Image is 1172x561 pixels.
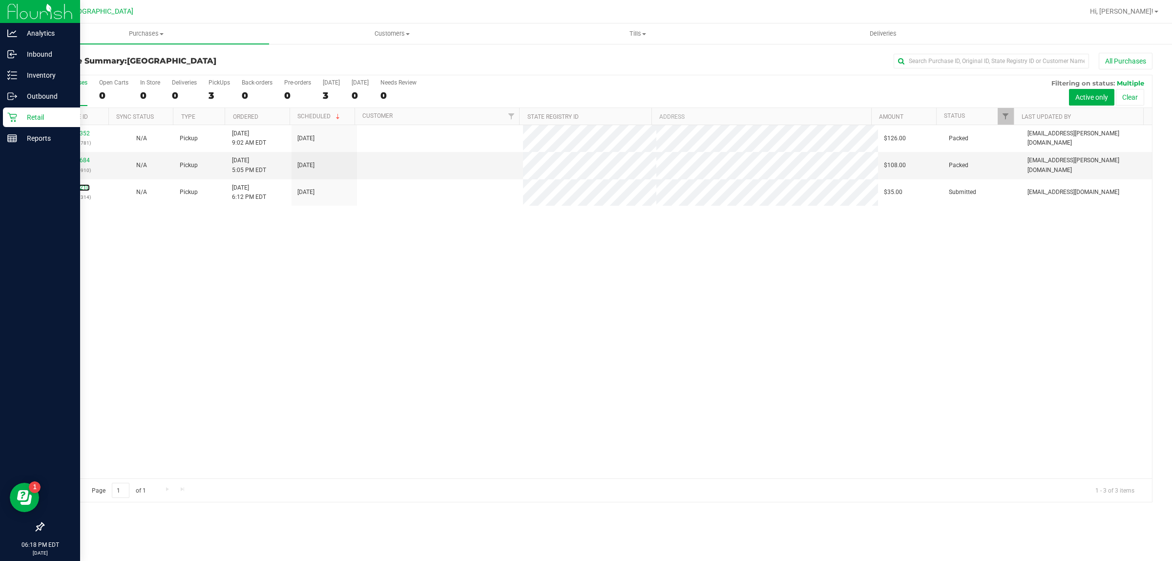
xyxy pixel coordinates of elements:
[233,113,258,120] a: Ordered
[944,112,965,119] a: Status
[362,112,393,119] a: Customer
[232,183,266,202] span: [DATE] 6:12 PM EDT
[136,135,147,142] span: Not Applicable
[651,108,871,125] th: Address
[232,156,266,174] span: [DATE] 5:05 PM EDT
[284,79,311,86] div: Pre-orders
[297,188,314,197] span: [DATE]
[242,90,272,101] div: 0
[1090,7,1153,15] span: Hi, [PERSON_NAME]!
[1116,89,1144,106] button: Clear
[172,90,197,101] div: 0
[140,79,160,86] div: In Store
[949,161,968,170] span: Packed
[527,113,579,120] a: State Registry ID
[17,27,76,39] p: Analytics
[43,57,413,65] h3: Purchase Summary:
[7,28,17,38] inline-svg: Analytics
[297,161,314,170] span: [DATE]
[323,79,340,86] div: [DATE]
[112,483,129,498] input: 1
[1027,156,1146,174] span: [EMAIL_ADDRESS][PERSON_NAME][DOMAIN_NAME]
[884,161,906,170] span: $108.00
[209,90,230,101] div: 3
[116,113,154,120] a: Sync Status
[297,113,342,120] a: Scheduled
[172,79,197,86] div: Deliveries
[17,69,76,81] p: Inventory
[136,188,147,197] button: N/A
[884,188,902,197] span: $35.00
[136,189,147,195] span: Not Applicable
[136,134,147,143] button: N/A
[7,112,17,122] inline-svg: Retail
[352,79,369,86] div: [DATE]
[209,79,230,86] div: PickUps
[1022,113,1071,120] a: Last Updated By
[297,134,314,143] span: [DATE]
[1027,129,1146,148] span: [EMAIL_ADDRESS][PERSON_NAME][DOMAIN_NAME]
[380,79,417,86] div: Needs Review
[284,90,311,101] div: 0
[4,549,76,557] p: [DATE]
[503,108,519,125] a: Filter
[269,23,515,44] a: Customers
[23,29,269,38] span: Purchases
[140,90,160,101] div: 0
[4,540,76,549] p: 06:18 PM EDT
[17,48,76,60] p: Inbound
[180,188,198,197] span: Pickup
[181,113,195,120] a: Type
[949,134,968,143] span: Packed
[7,49,17,59] inline-svg: Inbound
[352,90,369,101] div: 0
[515,29,760,38] span: Tills
[1051,79,1115,87] span: Filtering on status:
[23,23,269,44] a: Purchases
[127,56,216,65] span: [GEOGRAPHIC_DATA]
[63,130,90,137] a: 11992352
[894,54,1089,68] input: Search Purchase ID, Original ID, State Registry ID or Customer Name...
[10,483,39,512] iframe: Resource center
[7,133,17,143] inline-svg: Reports
[1117,79,1144,87] span: Multiple
[232,129,266,148] span: [DATE] 9:02 AM EDT
[879,113,903,120] a: Amount
[180,134,198,143] span: Pickup
[884,134,906,143] span: $126.00
[7,91,17,101] inline-svg: Outbound
[136,162,147,169] span: Not Applicable
[17,90,76,102] p: Outbound
[84,483,154,498] span: Page of 1
[29,481,41,493] iframe: Resource center unread badge
[515,23,760,44] a: Tills
[760,23,1006,44] a: Deliveries
[99,90,128,101] div: 0
[66,7,133,16] span: [GEOGRAPHIC_DATA]
[270,29,514,38] span: Customers
[1069,89,1114,106] button: Active only
[857,29,910,38] span: Deliveries
[136,161,147,170] button: N/A
[380,90,417,101] div: 0
[242,79,272,86] div: Back-orders
[1088,483,1142,497] span: 1 - 3 of 3 items
[1027,188,1119,197] span: [EMAIL_ADDRESS][DOMAIN_NAME]
[7,70,17,80] inline-svg: Inventory
[63,157,90,164] a: 11995684
[1099,53,1152,69] button: All Purchases
[323,90,340,101] div: 3
[17,111,76,123] p: Retail
[17,132,76,144] p: Reports
[99,79,128,86] div: Open Carts
[63,184,90,191] a: 11996210
[180,161,198,170] span: Pickup
[949,188,976,197] span: Submitted
[998,108,1014,125] a: Filter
